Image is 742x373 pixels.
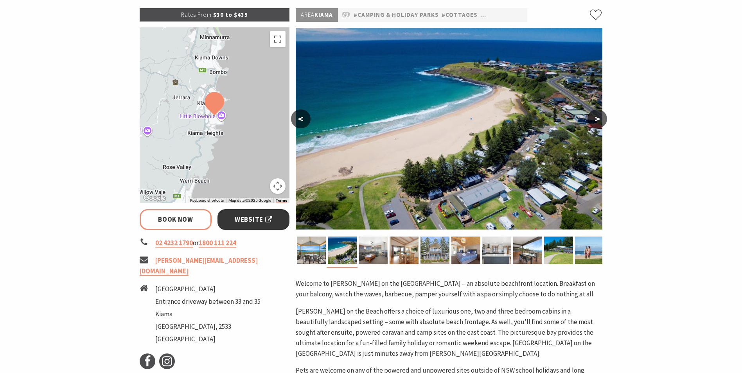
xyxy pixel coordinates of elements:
span: Website [235,214,272,225]
button: > [587,109,607,128]
span: Map data ©2025 Google [228,198,271,203]
img: Kendalls on the Beach Holiday Park [451,237,480,264]
li: Entrance driveway between 33 and 35 [155,296,261,307]
a: #Camping & Holiday Parks [354,10,439,20]
a: Terms (opens in new tab) [276,198,287,203]
a: 1800 111 224 [199,239,236,247]
img: Kendalls on the Beach Holiday Park [297,237,326,264]
img: Aerial view of Kendalls on the Beach Holiday Park [296,28,602,230]
img: Google [142,193,167,203]
button: Keyboard shortcuts [190,198,224,203]
img: Kendalls on the Beach Holiday Park [420,237,449,264]
a: 02 4232 1790 [155,239,193,247]
img: Beachfront cabins at Kendalls on the Beach Holiday Park [544,237,573,264]
span: Area [301,11,314,18]
a: #Cottages [442,10,478,20]
li: or [140,238,290,248]
li: Kiama [155,309,261,319]
li: [GEOGRAPHIC_DATA] [155,284,261,294]
p: Welcome to [PERSON_NAME] on the [GEOGRAPHIC_DATA] – an absolute beachfront location. Breakfast on... [296,278,602,299]
img: Aerial view of Kendalls on the Beach Holiday Park [328,237,357,264]
span: Rates From: [181,11,213,18]
img: Kendalls Beach [575,237,604,264]
a: [PERSON_NAME][EMAIL_ADDRESS][DOMAIN_NAME] [140,256,258,276]
p: [PERSON_NAME] on the Beach offers a choice of luxurious one, two and three bedroom cabins in a be... [296,306,602,359]
a: Book Now [140,209,212,230]
a: #Pet Friendly [480,10,526,20]
button: Map camera controls [270,178,286,194]
button: Toggle fullscreen view [270,31,286,47]
li: [GEOGRAPHIC_DATA], 2533 [155,321,261,332]
img: Kendalls on the Beach Holiday Park [390,237,419,264]
li: [GEOGRAPHIC_DATA] [155,334,261,344]
button: < [291,109,311,128]
p: Kiama [296,8,338,22]
a: Open this area in Google Maps (opens a new window) [142,193,167,203]
p: $30 to $435 [140,8,290,22]
img: Full size kitchen in Cabin 12 [482,237,511,264]
img: Enjoy the beachfront view in Cabin 12 [513,237,542,264]
img: Lounge room in Cabin 12 [359,237,388,264]
a: Website [217,209,290,230]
